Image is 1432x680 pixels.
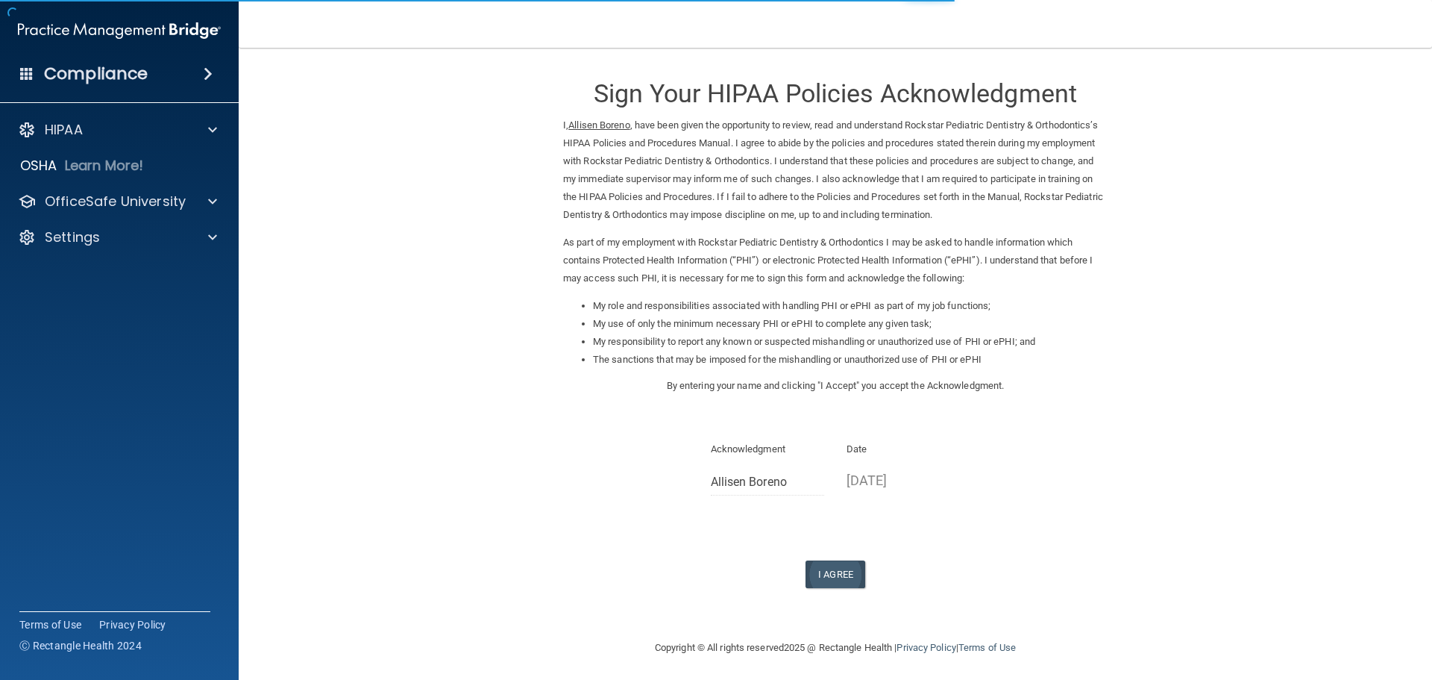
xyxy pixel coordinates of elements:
[896,642,955,653] a: Privacy Policy
[563,80,1108,107] h3: Sign Your HIPAA Policies Acknowledgment
[65,157,144,175] p: Learn More!
[99,617,166,632] a: Privacy Policy
[20,157,57,175] p: OSHA
[593,297,1108,315] li: My role and responsibilities associated with handling PHI or ePHI as part of my job functions;
[711,440,825,458] p: Acknowledgment
[18,121,217,139] a: HIPAA
[44,63,148,84] h4: Compliance
[45,193,186,210] p: OfficeSafe University
[18,16,221,46] img: PMB logo
[711,468,825,496] input: Full Name
[847,440,961,458] p: Date
[847,468,961,493] p: [DATE]
[593,315,1108,333] li: My use of only the minimum necessary PHI or ePHI to complete any given task;
[563,234,1108,287] p: As part of my employment with Rockstar Pediatric Dentistry & Orthodontics I may be asked to handl...
[18,193,217,210] a: OfficeSafe University
[563,377,1108,395] p: By entering your name and clicking "I Accept" you accept the Acknowledgment.
[568,119,629,131] ins: Allisen Boreno
[805,561,865,588] button: I Agree
[563,116,1108,224] p: I, , have been given the opportunity to review, read and understand Rockstar Pediatric Dentistry ...
[19,638,142,653] span: Ⓒ Rectangle Health 2024
[958,642,1016,653] a: Terms of Use
[563,624,1108,672] div: Copyright © All rights reserved 2025 @ Rectangle Health | |
[593,333,1108,351] li: My responsibility to report any known or suspected mishandling or unauthorized use of PHI or ePHI...
[45,228,100,246] p: Settings
[19,617,81,632] a: Terms of Use
[45,121,83,139] p: HIPAA
[18,228,217,246] a: Settings
[593,351,1108,369] li: The sanctions that may be imposed for the mishandling or unauthorized use of PHI or ePHI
